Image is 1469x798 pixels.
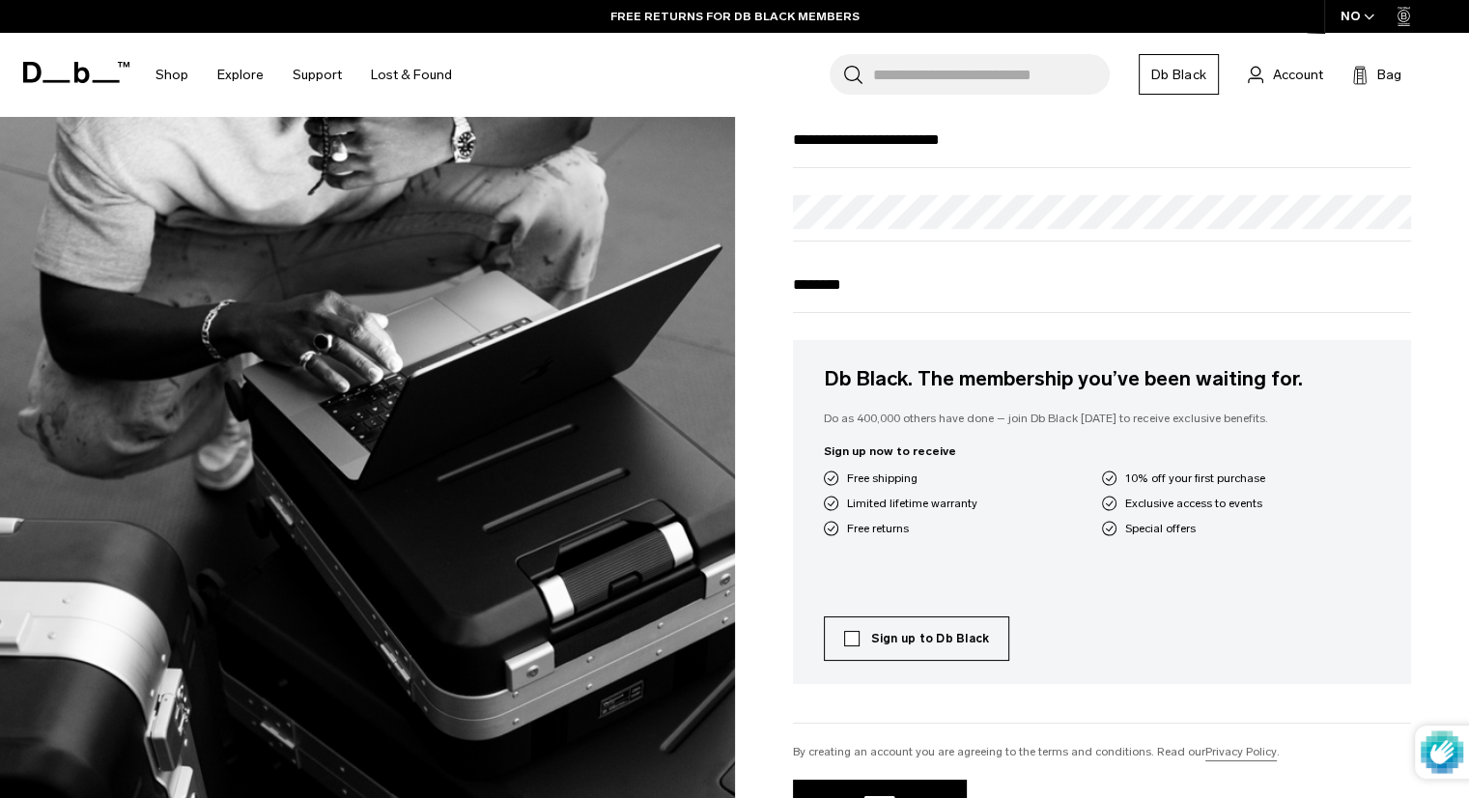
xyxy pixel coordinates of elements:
a: Db Black [1139,54,1219,95]
a: Lost & Found [371,41,452,109]
span: Account [1273,65,1323,85]
nav: Main Navigation [141,33,466,117]
h4: Db Black. The membership you’ve been waiting for. [824,363,1381,394]
span: Exclusive access to events [1125,495,1262,512]
span: Special offers [1125,520,1196,537]
a: Shop [155,41,188,109]
img: Protected by hCaptcha [1421,726,1463,779]
a: Account [1248,63,1323,86]
span: Free shipping [847,470,918,487]
a: Privacy Policy [1205,743,1277,760]
a: FREE RETURNS FOR DB BLACK MEMBERS [610,8,860,25]
p: Sign up now to receive [824,442,1381,460]
p: Do as 400,000 others have done – join Db Black [DATE] to receive exclusive benefits. [824,410,1381,427]
span: Free returns [847,520,909,537]
div: By creating an account you are agreeing to the terms and conditions. Read our . [793,743,1412,760]
label: Sign up to Db Black [844,630,990,647]
button: Bag [1352,63,1401,86]
span: Bag [1377,65,1401,85]
a: Support [293,41,342,109]
a: Explore [217,41,264,109]
span: 10% off your first purchase [1125,470,1265,487]
span: Limited lifetime warranty [847,495,977,512]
